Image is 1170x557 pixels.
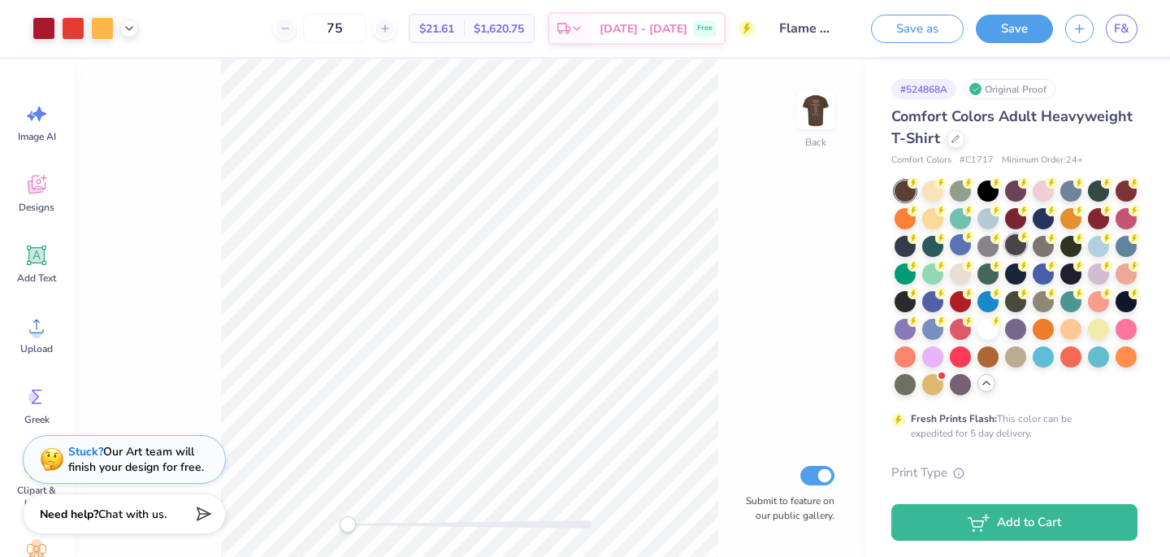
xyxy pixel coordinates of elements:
[697,23,713,34] span: Free
[891,463,1137,482] div: Print Type
[68,444,103,459] strong: Stuck?
[1002,154,1083,168] span: Minimum Order: 24 +
[891,504,1137,541] button: Add to Cart
[40,507,98,522] strong: Need help?
[976,15,1053,43] button: Save
[18,130,56,143] span: Image AI
[964,79,1055,99] div: Original Proof
[303,14,366,43] input: – –
[737,494,834,523] label: Submit to feature on our public gallery.
[17,272,56,285] span: Add Text
[419,20,454,37] span: $21.61
[19,201,54,214] span: Designs
[20,342,53,355] span: Upload
[1106,15,1137,43] a: F&
[474,20,524,37] span: $1,620.75
[960,154,994,168] span: # C1717
[805,135,826,150] div: Back
[799,94,832,127] img: Back
[68,444,204,475] div: Our Art team will finish your design for free.
[891,154,951,168] span: Comfort Colors
[98,507,167,522] span: Chat with us.
[891,107,1133,148] span: Comfort Colors Adult Heavyweight T-Shirt
[24,413,50,426] span: Greek
[767,12,847,45] input: Untitled Design
[911,412,997,425] strong: Fresh Prints Flash:
[911,411,1111,441] div: This color can be expedited for 5 day delivery.
[340,516,356,533] div: Accessibility label
[871,15,964,43] button: Save as
[600,20,687,37] span: [DATE] - [DATE]
[891,79,956,99] div: # 524868A
[1114,20,1129,38] span: F&
[10,484,63,510] span: Clipart & logos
